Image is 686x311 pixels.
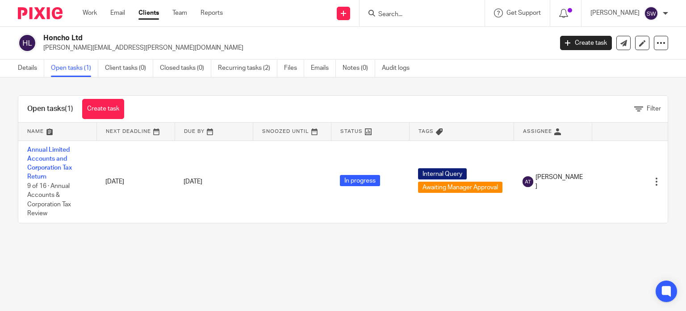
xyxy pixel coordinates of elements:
a: Work [83,9,97,17]
a: Annual Limited Accounts and Corporation Tax Return [27,147,72,180]
input: Search [377,11,458,19]
h2: Honcho Ltd [43,34,446,43]
a: Files [284,60,304,77]
img: Pixie [18,7,63,19]
h1: Open tasks [27,104,73,114]
a: Clients [138,9,159,17]
a: Create task [82,99,124,119]
a: Closed tasks (0) [160,60,211,77]
span: Filter [647,106,661,112]
a: Details [18,60,44,77]
a: Emails [311,60,336,77]
span: [PERSON_NAME] [535,173,583,191]
a: Reports [201,9,223,17]
span: Awaiting Manager Approval [418,182,502,193]
a: Recurring tasks (2) [218,60,277,77]
span: (1) [65,105,73,112]
p: [PERSON_NAME] [590,9,640,17]
span: [DATE] [184,179,202,185]
a: Create task [560,36,612,50]
span: Get Support [506,10,541,16]
span: Snoozed Until [262,129,309,134]
a: Email [110,9,125,17]
a: Open tasks (1) [51,60,98,77]
img: svg%3E [523,176,533,187]
td: [DATE] [96,141,175,223]
a: Client tasks (0) [105,60,153,77]
span: 9 of 16 · Annual Accounts & Corporation Tax Review [27,183,71,217]
p: [PERSON_NAME][EMAIL_ADDRESS][PERSON_NAME][DOMAIN_NAME] [43,43,547,52]
img: svg%3E [644,6,658,21]
a: Audit logs [382,60,416,77]
a: Notes (0) [343,60,375,77]
span: Tags [418,129,434,134]
span: Status [340,129,363,134]
span: Internal Query [418,168,467,179]
a: Team [172,9,187,17]
span: In progress [340,175,380,186]
img: svg%3E [18,34,37,52]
